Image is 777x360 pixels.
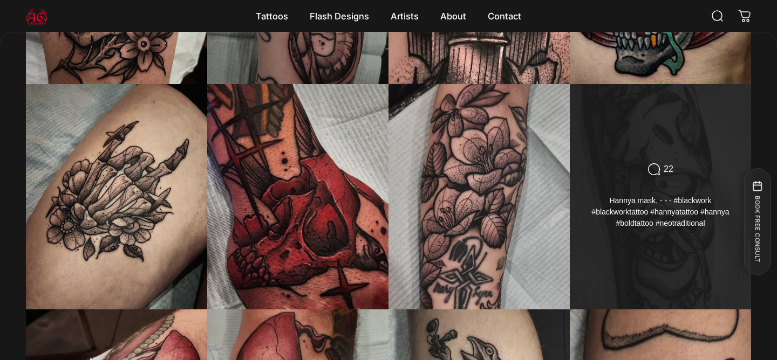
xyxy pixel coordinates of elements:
[207,84,388,309] a: Bird hand job from today. Thanks Corey! - - - - #neotrad #neotraditional #neo...
[207,84,389,310] img: Bird hand job from today. Thanks Corey! - - - - #neotrad #neotraditional #neo...
[588,195,733,229] div: Hannya mask. - - - #blackwork #blackworktattoo #hannyatattoo #hannya #boldtattoo #neotraditional
[733,4,756,28] a: 0 items
[388,83,570,311] img: Flower add on today. - - - #dotworkers #dotworktattoo #dotwork #blackwork #wh...
[299,5,380,27] summary: Flash Designs
[388,84,570,309] a: Flower add on today. - - - #dotworkers #dotworktattoo #dotwork #blackwork #wh...
[380,5,430,27] summary: Artists
[26,84,207,309] a: Rock and roll. - - - #dotworkers #dotworktattoo #neotraditional #dotwork #bla...
[744,168,771,275] button: BOOK FREE CONSULT
[25,83,208,311] img: Rock and roll. - - - #dotworkers #dotworktattoo #neotraditional #dotwork #bla...
[664,164,673,174] div: 22
[245,5,299,27] summary: Tattoos
[477,5,532,27] a: Contact
[430,5,477,27] summary: About
[245,5,532,27] nav: Primary
[570,84,751,309] a: Hannya mask. - - - #blackwork #blackworktattoo #hannyatattoo #hannya #boldtat... 22 Hannya mask. ...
